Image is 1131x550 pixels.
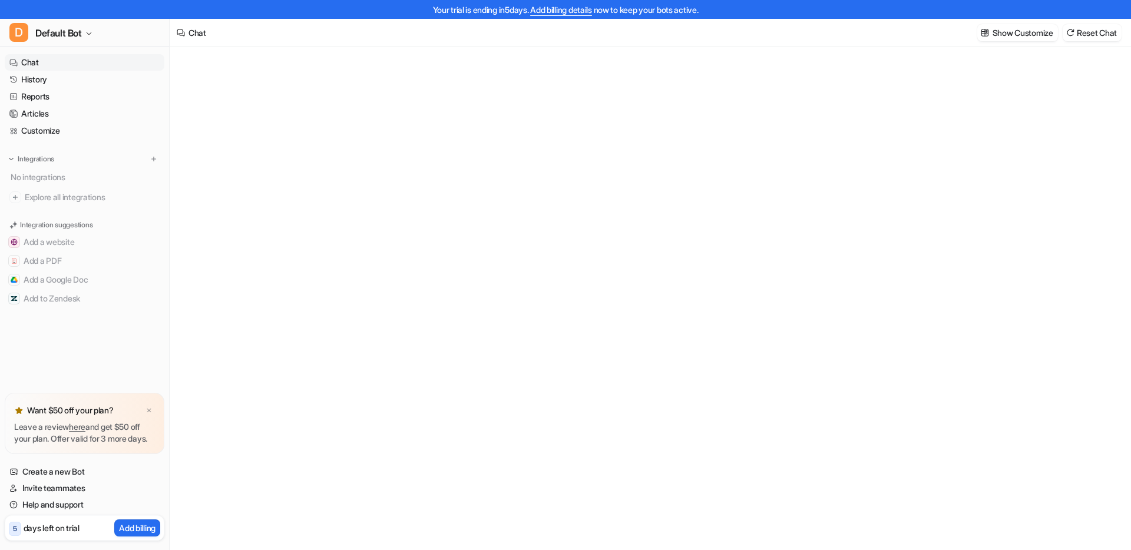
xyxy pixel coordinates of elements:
a: Help and support [5,496,164,513]
button: Show Customize [977,24,1058,41]
a: Create a new Bot [5,463,164,480]
a: Reports [5,88,164,105]
button: Add to ZendeskAdd to Zendesk [5,289,164,308]
a: Chat [5,54,164,71]
button: Reset Chat [1063,24,1122,41]
p: Integration suggestions [20,220,92,230]
p: 5 [13,524,17,534]
img: explore all integrations [9,191,21,203]
p: Integrations [18,154,54,164]
img: star [14,406,24,415]
img: customize [981,28,989,37]
img: Add a website [11,238,18,246]
img: expand menu [7,155,15,163]
button: Integrations [5,153,58,165]
img: Add a PDF [11,257,18,264]
a: Articles [5,105,164,122]
button: Add a PDFAdd a PDF [5,251,164,270]
a: Customize [5,122,164,139]
button: Add a Google DocAdd a Google Doc [5,270,164,289]
div: No integrations [7,167,164,187]
p: Want $50 off your plan? [27,405,114,416]
img: menu_add.svg [150,155,158,163]
div: Chat [188,26,206,39]
p: days left on trial [24,522,80,534]
p: Add billing [119,522,156,534]
span: D [9,23,28,42]
img: Add to Zendesk [11,295,18,302]
button: Add billing [114,519,160,536]
img: reset [1066,28,1074,37]
a: Invite teammates [5,480,164,496]
a: Add billing details [530,5,592,15]
a: here [69,422,85,432]
button: Add a websiteAdd a website [5,233,164,251]
img: x [145,407,153,415]
span: Explore all integrations [25,188,160,207]
p: Show Customize [993,26,1053,39]
a: History [5,71,164,88]
span: Default Bot [35,25,82,41]
a: Explore all integrations [5,189,164,206]
img: Add a Google Doc [11,276,18,283]
p: Leave a review and get $50 off your plan. Offer valid for 3 more days. [14,421,155,445]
